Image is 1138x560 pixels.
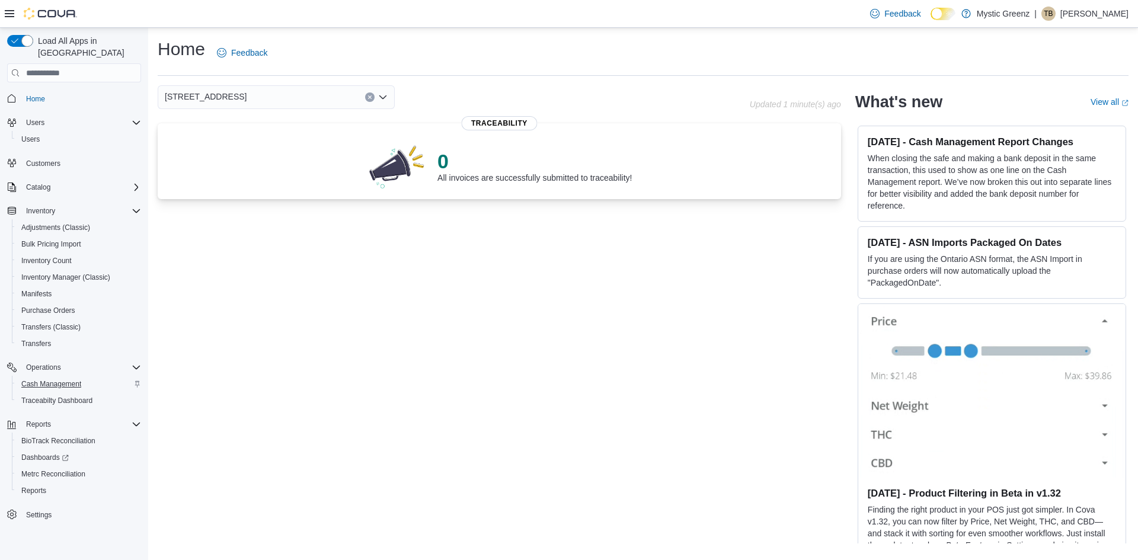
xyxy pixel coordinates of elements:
[158,37,205,61] h1: Home
[931,8,955,20] input: Dark Mode
[21,239,81,249] span: Bulk Pricing Import
[17,450,73,465] a: Dashboards
[21,396,92,405] span: Traceabilty Dashboard
[17,287,141,301] span: Manifests
[21,135,40,144] span: Users
[17,254,76,268] a: Inventory Count
[17,220,141,235] span: Adjustments (Classic)
[21,223,90,232] span: Adjustments (Classic)
[437,149,632,173] p: 0
[378,92,388,102] button: Open list of options
[21,306,75,315] span: Purchase Orders
[17,287,56,301] a: Manifests
[21,507,141,522] span: Settings
[17,337,56,351] a: Transfers
[2,114,146,131] button: Users
[21,436,95,446] span: BioTrack Reconciliation
[21,204,141,218] span: Inventory
[26,159,60,168] span: Customers
[21,273,110,282] span: Inventory Manager (Classic)
[855,92,942,111] h2: What's new
[868,152,1116,212] p: When closing the safe and making a bank deposit in the same transaction, this used to show as one...
[21,180,141,194] span: Catalog
[365,92,375,102] button: Clear input
[17,393,97,408] a: Traceabilty Dashboard
[21,92,50,106] a: Home
[21,360,66,375] button: Operations
[21,417,141,431] span: Reports
[17,320,85,334] a: Transfers (Classic)
[21,289,52,299] span: Manifests
[2,359,146,376] button: Operations
[17,434,141,448] span: BioTrack Reconciliation
[212,41,272,65] a: Feedback
[868,136,1116,148] h3: [DATE] - Cash Management Report Changes
[462,116,537,130] span: Traceability
[12,392,146,409] button: Traceabilty Dashboard
[750,100,841,109] p: Updated 1 minute(s) ago
[12,433,146,449] button: BioTrack Reconciliation
[231,47,267,59] span: Feedback
[12,131,146,148] button: Users
[7,85,141,554] nav: Complex example
[12,219,146,236] button: Adjustments (Classic)
[366,142,428,190] img: 0
[21,116,141,130] span: Users
[1034,7,1037,21] p: |
[17,132,141,146] span: Users
[21,91,141,105] span: Home
[17,237,141,251] span: Bulk Pricing Import
[17,237,86,251] a: Bulk Pricing Import
[868,236,1116,248] h3: [DATE] - ASN Imports Packaged On Dates
[21,360,141,375] span: Operations
[17,393,141,408] span: Traceabilty Dashboard
[21,339,51,348] span: Transfers
[12,376,146,392] button: Cash Management
[17,467,90,481] a: Metrc Reconciliation
[12,449,146,466] a: Dashboards
[21,508,56,522] a: Settings
[437,149,632,183] div: All invoices are successfully submitted to traceability!
[26,206,55,216] span: Inventory
[165,89,247,104] span: [STREET_ADDRESS]
[21,453,69,462] span: Dashboards
[21,156,65,171] a: Customers
[26,510,52,520] span: Settings
[26,118,44,127] span: Users
[17,337,141,351] span: Transfers
[884,8,920,20] span: Feedback
[17,132,44,146] a: Users
[12,319,146,335] button: Transfers (Classic)
[21,486,46,495] span: Reports
[33,35,141,59] span: Load All Apps in [GEOGRAPHIC_DATA]
[12,252,146,269] button: Inventory Count
[17,484,141,498] span: Reports
[21,469,85,479] span: Metrc Reconciliation
[12,466,146,482] button: Metrc Reconciliation
[17,377,141,391] span: Cash Management
[17,303,141,318] span: Purchase Orders
[2,179,146,196] button: Catalog
[17,270,115,284] a: Inventory Manager (Classic)
[2,203,146,219] button: Inventory
[17,254,141,268] span: Inventory Count
[2,416,146,433] button: Reports
[26,183,50,192] span: Catalog
[865,2,925,25] a: Feedback
[21,156,141,171] span: Customers
[12,335,146,352] button: Transfers
[2,506,146,523] button: Settings
[17,220,95,235] a: Adjustments (Classic)
[1041,7,1056,21] div: Tabitha Brinkman
[977,7,1030,21] p: Mystic Greenz
[26,420,51,429] span: Reports
[21,379,81,389] span: Cash Management
[26,363,61,372] span: Operations
[21,322,81,332] span: Transfers (Classic)
[26,94,45,104] span: Home
[21,116,49,130] button: Users
[21,417,56,431] button: Reports
[21,180,55,194] button: Catalog
[21,204,60,218] button: Inventory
